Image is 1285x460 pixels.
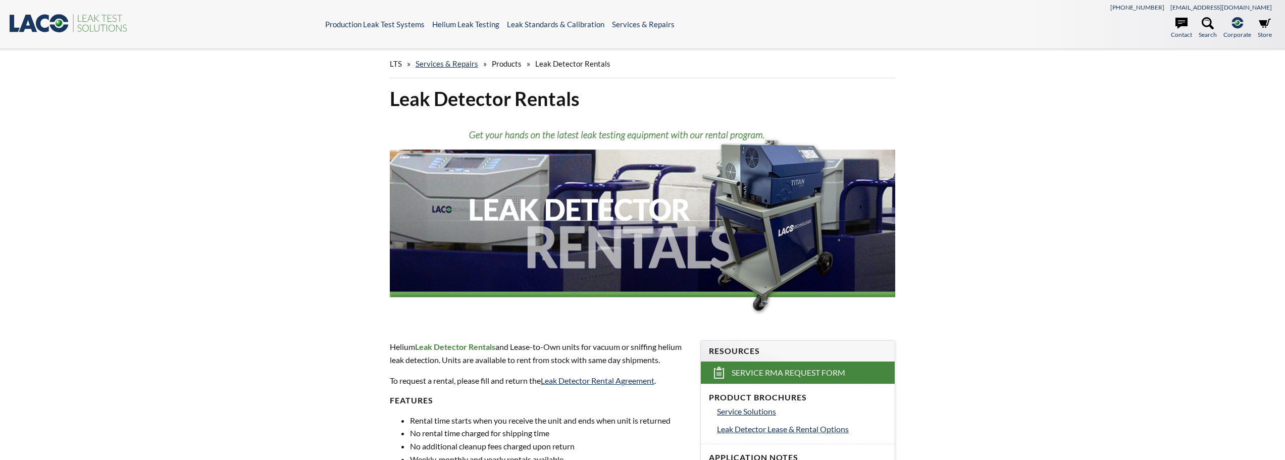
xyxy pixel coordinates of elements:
span: Products [492,59,522,68]
p: To request a rental, please fill and return the . [390,374,688,387]
span: Service Solutions [717,406,776,416]
a: Leak Detector Rental Agreement [541,376,654,385]
li: No rental time charged for shipping time [410,427,688,440]
span: Leak Detector Lease & Rental Options [717,424,849,434]
a: Leak Standards & Calibration [507,20,604,29]
a: Leak Detector Lease & Rental Options [717,423,887,436]
span: LTS [390,59,402,68]
a: Helium Leak Testing [432,20,499,29]
a: Production Leak Test Systems [325,20,425,29]
a: Service RMA Request Form [701,362,895,384]
p: Helium and Lease-to-Own units for vacuum or sniffing helium leak detection. Units are available t... [390,340,688,366]
img: Leak Detector Rentals header [390,119,896,322]
strong: Leak Detector Rentals [415,342,495,351]
span: Corporate [1223,30,1251,39]
li: No additional cleanup fees charged upon return [410,440,688,453]
a: [PHONE_NUMBER] [1110,4,1164,11]
h1: Leak Detector Rentals [390,86,896,111]
a: Search [1199,17,1217,39]
strong: Features [390,395,433,405]
h4: Resources [709,346,887,356]
a: Store [1258,17,1272,39]
span: Leak Detector Rentals [535,59,610,68]
div: » » » [390,49,896,78]
a: Contact [1171,17,1192,39]
span: Service RMA Request Form [732,368,845,378]
a: Service Solutions [717,405,887,418]
li: Rental time starts when you receive the unit and ends when unit is returned [410,414,688,427]
h4: Product Brochures [709,392,887,403]
a: [EMAIL_ADDRESS][DOMAIN_NAME] [1170,4,1272,11]
a: Services & Repairs [612,20,675,29]
a: Services & Repairs [416,59,478,68]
